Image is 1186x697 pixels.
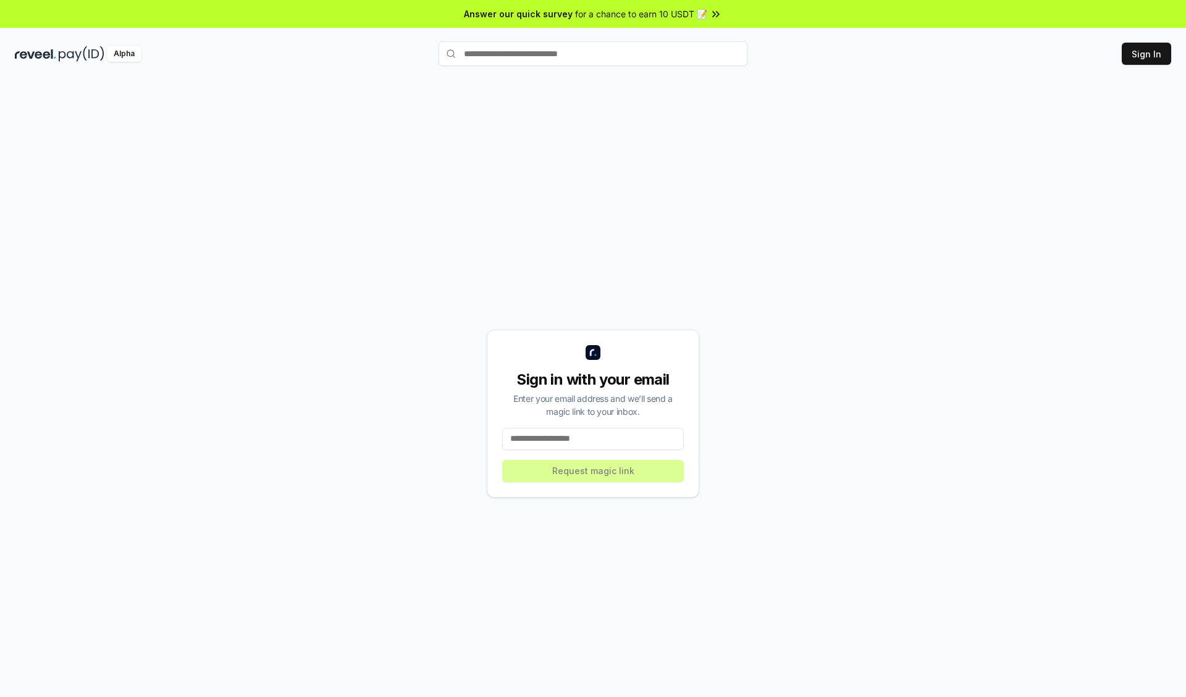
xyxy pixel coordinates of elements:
img: reveel_dark [15,46,56,62]
div: Sign in with your email [502,370,684,390]
button: Sign In [1122,43,1171,65]
div: Alpha [107,46,141,62]
div: Enter your email address and we’ll send a magic link to your inbox. [502,392,684,418]
span: Answer our quick survey [464,7,573,20]
img: logo_small [586,345,600,360]
span: for a chance to earn 10 USDT 📝 [575,7,707,20]
img: pay_id [59,46,104,62]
